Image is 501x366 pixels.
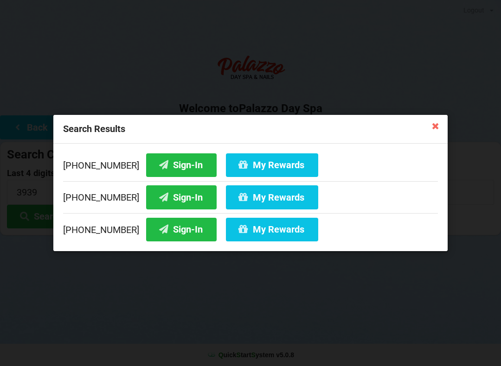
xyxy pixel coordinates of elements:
[146,185,217,209] button: Sign-In
[146,218,217,241] button: Sign-In
[63,213,438,241] div: [PHONE_NUMBER]
[226,185,318,209] button: My Rewards
[226,153,318,177] button: My Rewards
[53,115,448,144] div: Search Results
[63,153,438,181] div: [PHONE_NUMBER]
[226,218,318,241] button: My Rewards
[146,153,217,177] button: Sign-In
[63,181,438,214] div: [PHONE_NUMBER]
